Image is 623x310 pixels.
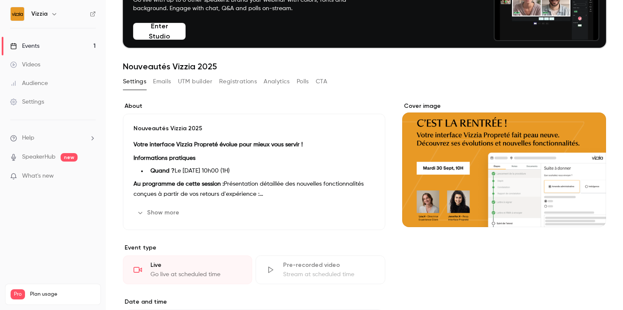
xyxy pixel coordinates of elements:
span: What's new [22,172,54,181]
label: About [123,102,385,110]
strong: Votre interface Vizzia Propreté évolue pour mieux vous servir ! [133,142,303,148]
button: Show more [133,206,184,219]
section: Cover image [402,102,606,227]
p: Présentation détaillée des nouvelles fonctionnalités conçues à partir de vos retours d'expérience : [133,179,375,199]
div: Settings [10,98,44,106]
span: Pro [11,289,25,299]
strong: Quand ? [150,168,175,174]
button: CTA [316,75,327,88]
iframe: Noticeable Trigger [86,173,96,180]
div: Audience [10,79,48,88]
p: Nouveautés Vizzia 2025 [133,124,375,133]
a: SpeakerHub [22,153,56,162]
div: Pre-recorded video [283,261,374,269]
button: Emails [153,75,171,88]
button: Enter Studio [133,23,186,40]
button: Settings [123,75,146,88]
label: Cover image [402,102,606,110]
button: UTM builder [178,75,212,88]
h1: Nouveautés Vizzia 2025 [123,61,606,71]
li: Le [DATE] 10h00 (1H) [147,167,375,176]
strong: Au programme de cette session : [133,181,224,187]
img: Vizzia [11,7,24,21]
span: Plan usage [30,291,95,298]
div: Pre-recorded videoStream at scheduled time [256,255,385,284]
div: Stream at scheduled time [283,270,374,279]
span: Help [22,134,34,143]
span: new [61,153,78,162]
label: Date and time [123,298,385,306]
button: Analytics [264,75,290,88]
div: Go live at scheduled time [150,270,242,279]
li: help-dropdown-opener [10,134,96,143]
div: Live [150,261,242,269]
strong: Informations pratiques [133,155,195,161]
button: Polls [297,75,309,88]
h6: Vizzia [31,10,47,18]
div: Events [10,42,39,50]
div: LiveGo live at scheduled time [123,255,252,284]
button: Registrations [219,75,257,88]
div: Videos [10,60,40,69]
p: Event type [123,244,385,252]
